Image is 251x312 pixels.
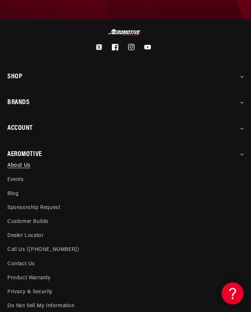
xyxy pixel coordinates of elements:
[7,96,244,110] summary: Brands
[7,201,244,215] a: Sponsorship Request
[7,70,244,84] summary: Shop
[7,100,29,106] h2: Brands
[7,152,42,158] h2: Aeromotive
[7,122,244,136] summary: Account
[7,126,33,132] h2: Account
[7,148,244,159] summary: Aeromotive
[7,173,244,187] a: Events
[7,74,22,81] h2: Shop
[7,272,244,286] a: Product Warranty
[7,229,244,243] a: Dealer Locator
[7,258,244,272] a: Contact Us
[7,215,244,229] a: Customer Builds
[107,29,144,36] img: Aeromotive
[7,286,244,299] a: Privacy & Security
[7,159,244,173] a: About Us
[7,243,244,257] a: Call Us ([PHONE_NUMBER])
[7,187,244,201] a: Blog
